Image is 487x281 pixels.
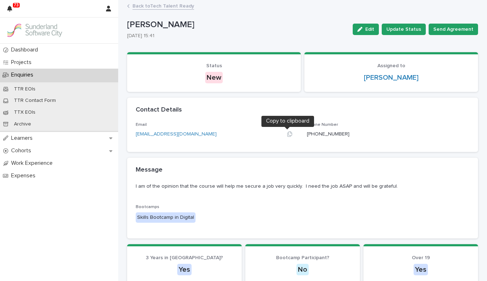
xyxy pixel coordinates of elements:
span: Update Status [386,26,421,33]
p: Expenses [8,172,41,179]
span: Send Agreement [433,26,473,33]
div: New [205,72,223,83]
p: Archive [8,121,37,127]
p: Learners [8,135,38,142]
span: Bootcamp Participant? [276,255,329,260]
span: Assigned to [377,63,405,68]
p: Dashboard [8,46,44,53]
div: No [296,264,309,275]
div: Yes [177,264,192,275]
p: TTR Contact Form [8,98,62,104]
a: [PERSON_NAME] [364,73,419,82]
span: Over 19 [412,255,430,260]
div: Skills Bootcamp in Digital [136,212,196,223]
div: 73 [7,4,16,17]
img: GVzBcg19RCOYju8xzymn [6,23,63,38]
p: [PHONE_NUMBER] [307,130,349,138]
p: TTR EOIs [8,86,41,92]
p: [DATE] 15:41 [127,33,344,39]
div: Yes [414,264,428,275]
span: 3 Years in [GEOGRAPHIC_DATA]? [146,255,223,260]
p: I am of the opinion that the course will help me secure a job very quickly. I need the job ASAP a... [136,183,469,190]
h2: Contact Details [136,106,182,114]
p: [PERSON_NAME] [127,20,347,30]
p: Work Experience [8,160,58,167]
button: Send Agreement [429,24,478,35]
span: Email [136,123,147,127]
p: Cohorts [8,147,37,154]
button: Update Status [382,24,426,35]
span: Status [206,63,222,68]
button: Edit [353,24,379,35]
a: Back toTech Talent Ready [132,1,194,10]
span: Edit [365,27,374,32]
span: Bootcamps [136,205,159,209]
p: 73 [14,3,19,8]
p: Enquiries [8,72,39,78]
a: [EMAIL_ADDRESS][DOMAIN_NAME] [136,132,217,137]
h2: Message [136,166,163,174]
span: Phone Number [307,123,338,127]
p: TTX EOIs [8,109,41,115]
p: Projects [8,59,37,66]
